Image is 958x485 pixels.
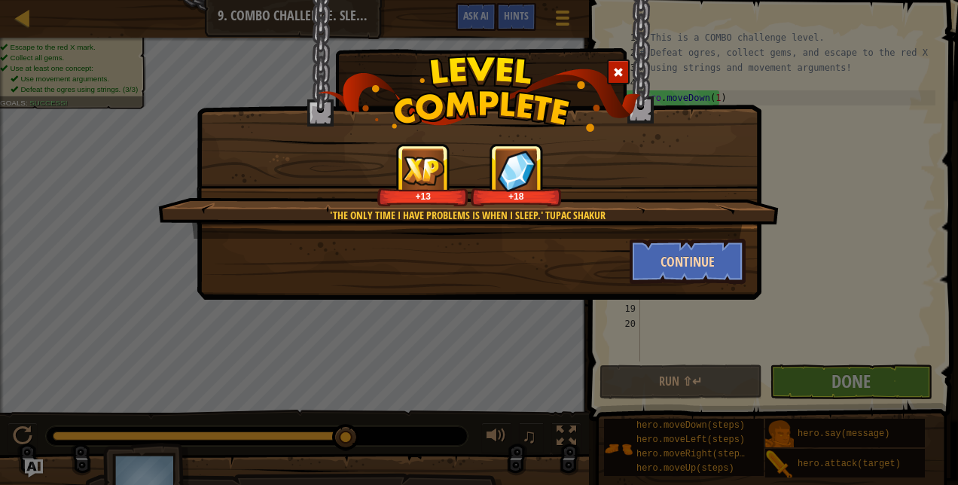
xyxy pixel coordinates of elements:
div: +18 [474,191,559,202]
div: 'The only time I have problems is when I sleep.' Tupac Shakur [230,208,705,223]
img: level_complete.png [318,56,641,132]
button: Continue [630,239,746,284]
div: +13 [380,191,465,202]
img: reward_icon_gems.png [497,150,536,191]
img: reward_icon_xp.png [402,156,444,185]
